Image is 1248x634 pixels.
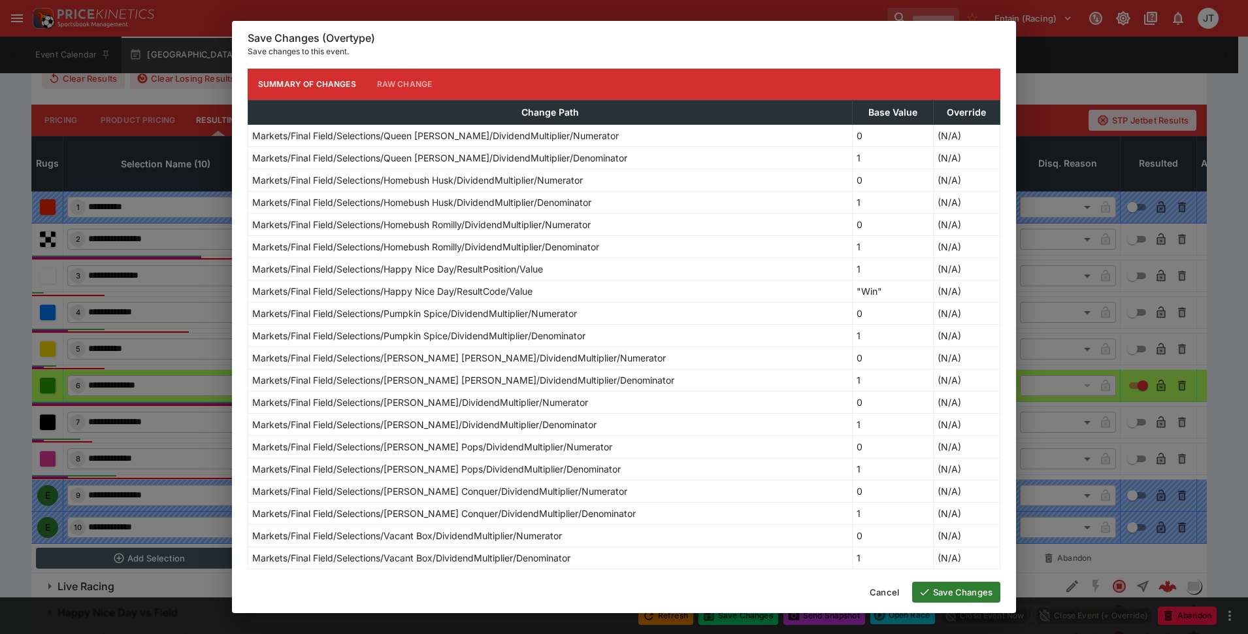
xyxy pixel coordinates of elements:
td: 1 [853,191,934,213]
td: (N/A) [933,258,1000,280]
td: (N/A) [933,235,1000,258]
p: Markets/Final Field/Selections/[PERSON_NAME] [PERSON_NAME]/DividendMultiplier/Denominator [252,373,674,387]
td: 0 [853,435,934,458]
p: Markets/Final Field/Selections/[PERSON_NAME] Pops/DividendMultiplier/Denominator [252,462,621,476]
p: Markets/Final Field/Selections/Homebush Romilly/DividendMultiplier/Denominator [252,240,599,254]
td: (N/A) [933,480,1000,502]
td: (N/A) [933,546,1000,569]
p: Markets/Final Field/Selections/Vacant Box/DividendMultiplier/Numerator [252,529,562,542]
p: Markets/Final Field/Selections/[PERSON_NAME] Conquer/DividendMultiplier/Denominator [252,507,636,520]
td: 1 [853,413,934,435]
th: Change Path [248,100,853,124]
td: (N/A) [933,146,1000,169]
td: 0 [853,391,934,413]
td: (N/A) [933,324,1000,346]
td: 1 [853,324,934,346]
td: 0 [853,169,934,191]
button: Raw Change [367,69,443,100]
td: 0 [853,124,934,146]
p: Markets/Final Field/Selections/Happy Nice Day/ResultPosition/Value [252,262,543,276]
p: Markets/Final Field/Selections/Vacant Box/DividendMultiplier/Denominator [252,551,570,565]
td: (N/A) [933,169,1000,191]
p: Markets/Final Field/Selections/Pumpkin Spice/DividendMultiplier/Numerator [252,307,577,320]
td: 0 [853,213,934,235]
td: (N/A) [933,124,1000,146]
p: Markets/Final Field/Selections/[PERSON_NAME] [PERSON_NAME]/DividendMultiplier/Numerator [252,351,666,365]
p: Markets/Final Field/Selections/Homebush Romilly/DividendMultiplier/Numerator [252,218,591,231]
td: (N/A) [933,346,1000,369]
td: 0 [853,524,934,546]
p: Markets/Final Field/Selections/Queen [PERSON_NAME]/DividendMultiplier/Denominator [252,151,627,165]
td: (N/A) [933,502,1000,524]
td: 1 [853,502,934,524]
td: 1 [853,546,934,569]
p: Markets/Final Field/Selections/Happy Nice Day/ResultCode/Value [252,284,533,298]
td: (N/A) [933,524,1000,546]
button: Save Changes [912,582,1000,603]
td: (N/A) [933,391,1000,413]
th: Base Value [853,100,934,124]
td: (N/A) [933,191,1000,213]
td: 0 [853,302,934,324]
p: Markets/Final Field/Selections/[PERSON_NAME] Pops/DividendMultiplier/Numerator [252,440,612,454]
button: Cancel [862,582,907,603]
p: Markets/Final Field/Selections/Homebush Husk/DividendMultiplier/Numerator [252,173,583,187]
td: (N/A) [933,458,1000,480]
td: 0 [853,480,934,502]
td: (N/A) [933,369,1000,391]
button: Summary of Changes [248,69,367,100]
p: Markets/Final Field/Selections/[PERSON_NAME]/DividendMultiplier/Numerator [252,395,588,409]
td: 1 [853,458,934,480]
p: Markets/Final Field/Selections/Pumpkin Spice/DividendMultiplier/Denominator [252,329,585,342]
td: (N/A) [933,413,1000,435]
p: Markets/Final Field/Selections/Homebush Husk/DividendMultiplier/Denominator [252,195,591,209]
td: 1 [853,369,934,391]
p: Markets/Final Field/Selections/[PERSON_NAME]/DividendMultiplier/Denominator [252,418,597,431]
td: (N/A) [933,435,1000,458]
td: (N/A) [933,302,1000,324]
p: Save changes to this event. [248,45,1000,58]
th: Override [933,100,1000,124]
p: Markets/Final Field/Selections/Queen [PERSON_NAME]/DividendMultiplier/Numerator [252,129,619,142]
p: Markets/Final Field/Selections/[PERSON_NAME] Conquer/DividendMultiplier/Numerator [252,484,627,498]
td: 0 [853,346,934,369]
td: 1 [853,146,934,169]
td: 1 [853,235,934,258]
h6: Save Changes (Overtype) [248,31,1000,45]
td: 1 [853,258,934,280]
td: (N/A) [933,280,1000,302]
td: (N/A) [933,213,1000,235]
td: "Win" [853,280,934,302]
